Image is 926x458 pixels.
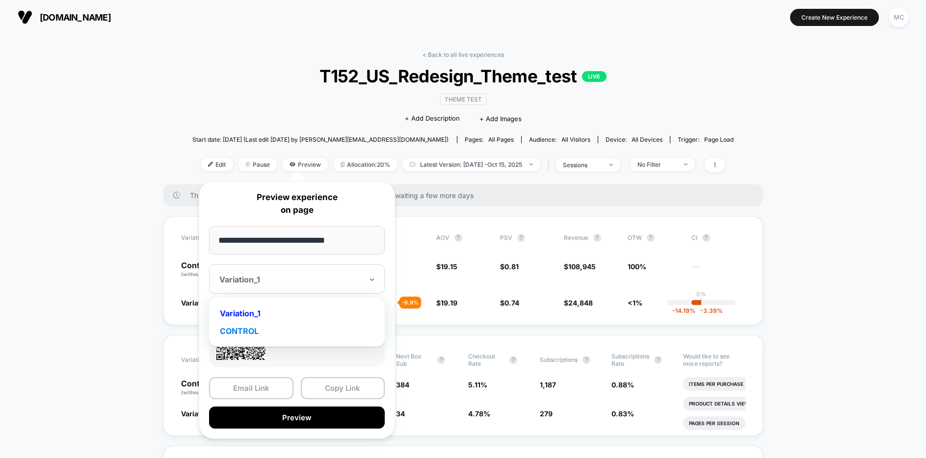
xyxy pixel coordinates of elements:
[684,163,688,165] img: end
[889,8,908,27] div: MC
[568,299,593,307] span: 24,848
[611,353,649,367] span: Subscriptions Rate
[568,262,596,271] span: 108,945
[282,158,328,171] span: Preview
[441,262,457,271] span: 19.15
[181,409,217,418] span: Variation_1
[790,9,879,26] button: Create New Experience
[441,299,457,307] span: 19.19
[436,262,457,271] span: $
[190,191,743,200] span: There are still no statistically significant results. We recommend waiting a few more days
[598,136,670,143] span: Device:
[683,377,749,391] li: Items Per Purchase
[700,298,702,305] p: |
[529,136,590,143] div: Audience:
[509,356,517,364] button: ?
[609,164,613,166] img: end
[500,299,519,307] span: $
[691,264,745,278] span: ---
[181,389,225,395] span: (without changes)
[405,114,460,124] span: + Add Description
[628,299,642,307] span: <1%
[611,409,634,418] span: 0.83 %
[654,356,662,364] button: ?
[564,234,588,241] span: Revenue
[683,353,745,367] p: Would like to see more reports?
[410,162,415,167] img: calendar
[517,234,525,242] button: ?
[632,136,662,143] span: all devices
[683,397,773,410] li: Product Details Views Rate
[440,94,486,105] span: Theme Test
[468,353,504,367] span: Checkout Rate
[488,136,514,143] span: all pages
[500,262,519,271] span: $
[181,380,243,396] p: Control
[437,356,445,364] button: ?
[181,353,235,367] span: Variation
[628,234,682,242] span: OTW
[301,377,385,399] button: Copy Link
[683,416,745,430] li: Pages Per Session
[637,161,677,168] div: No Filter
[468,409,490,418] span: 4.78 %
[500,234,512,241] span: PSV
[40,12,111,23] span: [DOMAIN_NAME]
[181,271,225,277] span: (without changes)
[582,71,607,82] p: LIVE
[209,377,293,399] button: Email Link
[540,356,578,363] span: Subscriptions
[402,158,540,171] span: Latest Version: [DATE] - Oct 15, 2025
[18,10,32,25] img: Visually logo
[181,299,217,307] span: Variation_1
[529,163,533,165] img: end
[696,290,706,298] p: 0%
[691,234,745,242] span: CI
[436,299,457,307] span: $
[181,261,235,278] p: Control
[564,262,596,271] span: $
[561,136,590,143] span: All Visitors
[423,51,504,58] a: < Back to all live experiences
[181,234,235,242] span: Variation
[201,158,233,171] span: Edit
[504,262,519,271] span: 0.81
[399,297,421,308] div: - 8.9 %
[333,158,397,171] span: Allocation: 20%
[214,305,380,322] div: Variation_1
[192,136,449,143] span: Start date: [DATE] (Last edit [DATE] by [PERSON_NAME][EMAIL_ADDRESS][DOMAIN_NAME])
[214,322,380,340] div: CONTROL
[468,381,487,389] span: 5.11 %
[504,299,519,307] span: 0.74
[611,381,634,389] span: 0.88 %
[678,136,734,143] div: Trigger:
[672,307,695,314] span: -14.19 %
[545,158,556,172] span: |
[647,234,655,242] button: ?
[436,234,450,241] span: AOV
[582,356,590,364] button: ?
[238,158,277,171] span: Pause
[886,7,911,27] button: MC
[219,66,707,86] span: T152_US_Redesign_Theme_test
[702,234,710,242] button: ?
[628,262,646,271] span: 100%
[704,136,734,143] span: Page Load
[593,234,601,242] button: ?
[540,409,553,418] span: 279
[15,9,114,25] button: [DOMAIN_NAME]
[479,115,522,123] span: + Add Images
[454,234,462,242] button: ?
[564,299,593,307] span: $
[245,162,250,167] img: end
[695,307,723,314] span: -3.39 %
[208,162,213,167] img: edit
[209,407,385,429] button: Preview
[563,161,602,169] div: sessions
[396,353,432,367] span: Next Box Sub
[465,136,514,143] div: Pages:
[209,191,385,216] p: Preview experience on page
[540,381,556,389] span: 1,187
[341,162,344,167] img: rebalance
